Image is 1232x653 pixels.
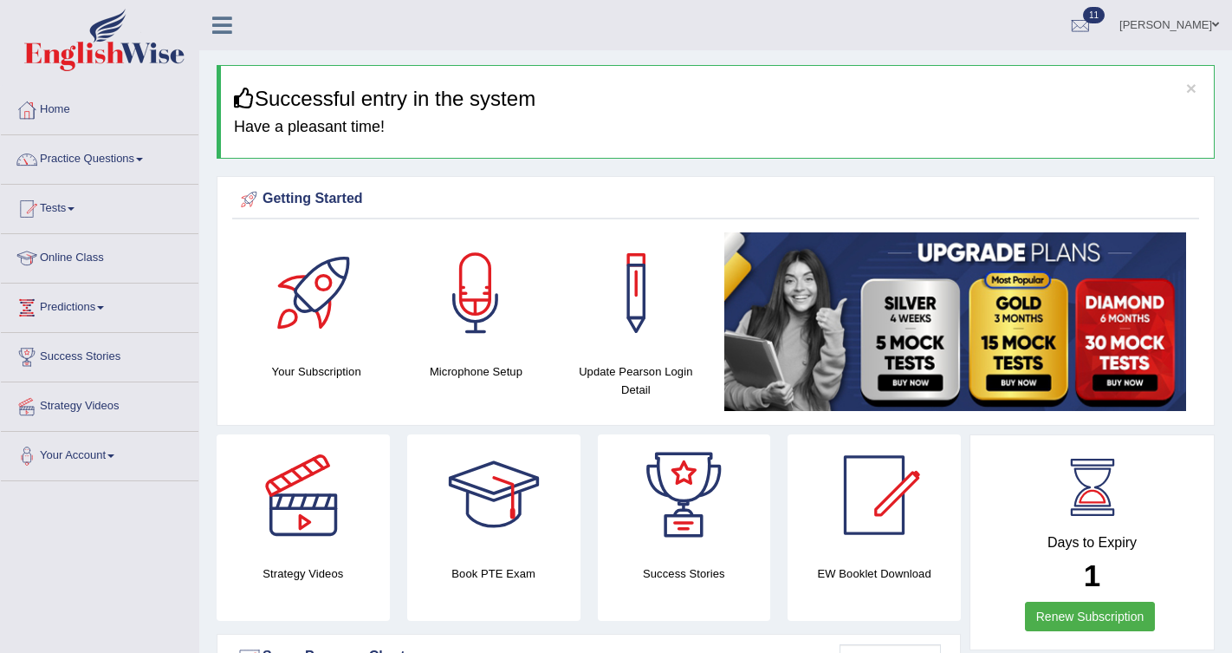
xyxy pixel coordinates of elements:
h3: Successful entry in the system [234,88,1201,110]
a: Predictions [1,284,198,327]
a: Your Account [1,432,198,475]
h4: Update Pearson Login Detail [565,362,707,399]
h4: Have a pleasant time! [234,119,1201,136]
img: small5.jpg [724,232,1186,411]
a: Success Stories [1,333,198,376]
span: 11 [1083,7,1105,23]
a: Home [1,86,198,129]
button: × [1186,79,1196,97]
a: Renew Subscription [1025,602,1156,631]
h4: Strategy Videos [217,565,390,583]
div: Getting Started [237,186,1195,212]
h4: Book PTE Exam [407,565,580,583]
h4: Days to Expiry [989,535,1195,551]
h4: Microphone Setup [405,362,547,381]
a: Tests [1,185,198,228]
b: 1 [1084,558,1100,592]
a: Practice Questions [1,135,198,179]
a: Online Class [1,234,198,278]
h4: Success Stories [598,565,771,583]
h4: Your Subscription [245,362,387,381]
h4: EW Booklet Download [788,565,961,583]
a: Strategy Videos [1,382,198,426]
